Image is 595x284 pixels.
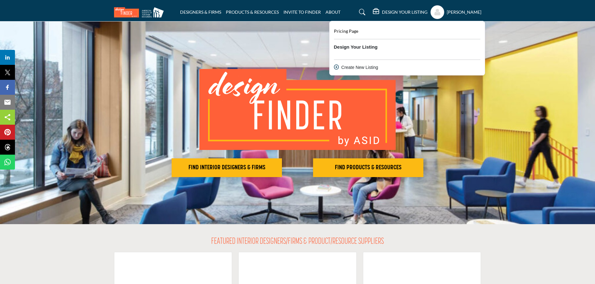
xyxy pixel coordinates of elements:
img: image [199,69,396,150]
a: ABOUT [326,9,340,15]
div: DESIGN YOUR LISTING [373,8,427,16]
div: DESIGN YOUR LISTING [329,21,485,75]
h2: FIND INTERIOR DESIGNERS & FIRMS [174,164,280,171]
a: INVITE TO FINDER [283,9,321,15]
button: FIND PRODUCTS & RESOURCES [313,158,423,177]
h5: DESIGN YOUR LISTING [382,9,427,15]
div: Create New Listing [334,64,480,71]
h2: FIND PRODUCTS & RESOURCES [315,164,421,171]
button: FIND INTERIOR DESIGNERS & FIRMS [172,158,282,177]
h2: FEATURED INTERIOR DESIGNERS/FIRMS & PRODUCT/RESOURCE SUPPLIERS [211,237,384,247]
h5: [PERSON_NAME] [447,9,481,15]
a: DESIGNERS & FIRMS [180,9,221,15]
a: Pricing Page [334,28,358,35]
a: Search [353,7,369,17]
span: Pricing Page [334,28,358,34]
button: Show hide supplier dropdown [431,5,444,19]
a: PRODUCTS & RESOURCES [226,9,279,15]
b: Design Your Listing [334,44,378,51]
img: Site Logo [114,7,167,17]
